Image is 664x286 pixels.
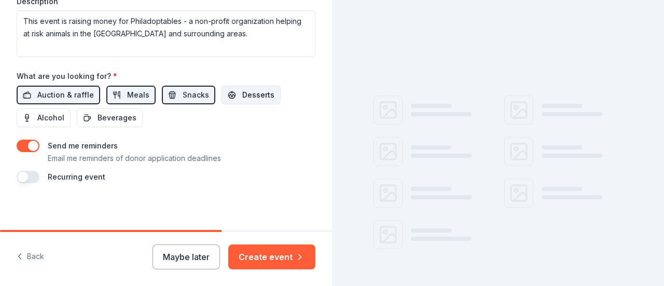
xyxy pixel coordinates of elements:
span: Alcohol [37,112,64,124]
button: Beverages [77,108,143,127]
label: Send me reminders [48,141,118,150]
label: Recurring event [48,172,105,181]
button: Create event [228,244,315,269]
textarea: This event is raising money for Philadoptables - a non-profit organization helping at risk animal... [17,10,315,57]
button: Auction & raffle [17,86,100,104]
span: Beverages [98,112,136,124]
button: Maybe later [153,244,220,269]
button: Alcohol [17,108,71,127]
button: Meals [106,86,156,104]
span: Snacks [183,89,209,101]
p: Email me reminders of donor application deadlines [48,152,221,165]
span: Desserts [242,89,274,101]
button: Back [17,246,44,268]
label: What are you looking for? [17,71,117,81]
button: Desserts [222,86,281,104]
button: Snacks [162,86,215,104]
span: Auction & raffle [37,89,94,101]
span: Meals [127,89,149,101]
